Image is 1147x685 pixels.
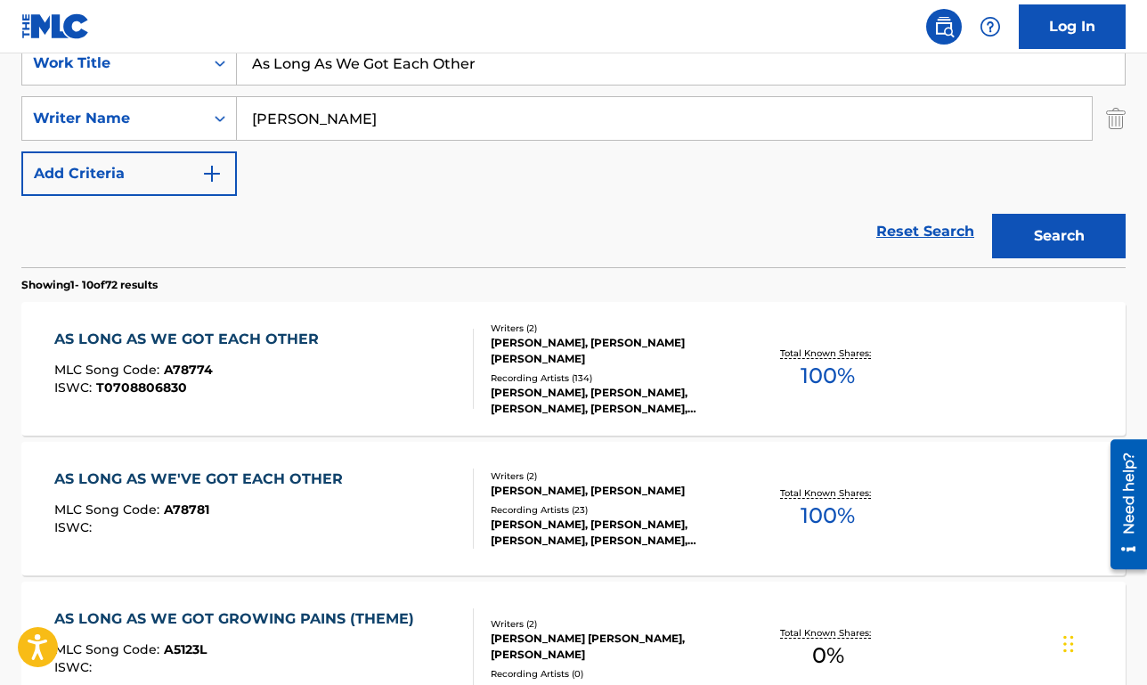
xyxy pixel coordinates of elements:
span: MLC Song Code : [54,362,164,378]
form: Search Form [21,41,1126,267]
div: Writers ( 2 ) [491,617,736,631]
img: MLC Logo [21,13,90,39]
div: Writers ( 2 ) [491,322,736,335]
div: [PERSON_NAME], [PERSON_NAME] [491,483,736,499]
button: Search [992,214,1126,258]
div: [PERSON_NAME] [PERSON_NAME], [PERSON_NAME] [491,631,736,663]
div: Work Title [33,53,193,74]
span: MLC Song Code : [54,502,164,518]
div: [PERSON_NAME], [PERSON_NAME], [PERSON_NAME], [PERSON_NAME], [PERSON_NAME] [491,517,736,549]
span: ISWC : [54,519,96,535]
a: AS LONG AS WE GOT EACH OTHERMLC Song Code:A78774ISWC:T0708806830Writers (2)[PERSON_NAME], [PERSON... [21,302,1126,436]
a: Public Search [926,9,962,45]
div: [PERSON_NAME], [PERSON_NAME], [PERSON_NAME], [PERSON_NAME], [PERSON_NAME] [491,385,736,417]
span: MLC Song Code : [54,641,164,657]
div: Writers ( 2 ) [491,469,736,483]
iframe: Chat Widget [1058,599,1147,685]
span: T0708806830 [96,379,187,396]
a: Reset Search [867,212,983,251]
p: Total Known Shares: [780,626,875,640]
span: A78781 [164,502,209,518]
div: Writer Name [33,108,193,129]
a: AS LONG AS WE'VE GOT EACH OTHERMLC Song Code:A78781ISWC:Writers (2)[PERSON_NAME], [PERSON_NAME]Re... [21,442,1126,575]
iframe: Resource Center [1097,433,1147,576]
span: ISWC : [54,379,96,396]
button: Add Criteria [21,151,237,196]
div: AS LONG AS WE GOT EACH OTHER [54,329,328,350]
span: 0 % [812,640,844,672]
p: Total Known Shares: [780,347,875,360]
span: 100 % [801,360,855,392]
div: Recording Artists ( 23 ) [491,503,736,517]
p: Total Known Shares: [780,486,875,500]
div: Help [972,9,1008,45]
span: A5123L [164,641,207,657]
a: Log In [1019,4,1126,49]
div: Recording Artists ( 0 ) [491,667,736,681]
div: [PERSON_NAME], [PERSON_NAME] [PERSON_NAME] [491,335,736,367]
div: Drag [1063,617,1074,671]
span: ISWC : [54,659,96,675]
img: Delete Criterion [1106,96,1126,141]
img: help [980,16,1001,37]
div: Recording Artists ( 134 ) [491,371,736,385]
p: Showing 1 - 10 of 72 results [21,277,158,293]
span: 100 % [801,500,855,532]
div: AS LONG AS WE'VE GOT EACH OTHER [54,469,352,490]
span: A78774 [164,362,213,378]
img: search [933,16,955,37]
div: AS LONG AS WE GOT GROWING PAINS (THEME) [54,608,423,630]
img: 9d2ae6d4665cec9f34b9.svg [201,163,223,184]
